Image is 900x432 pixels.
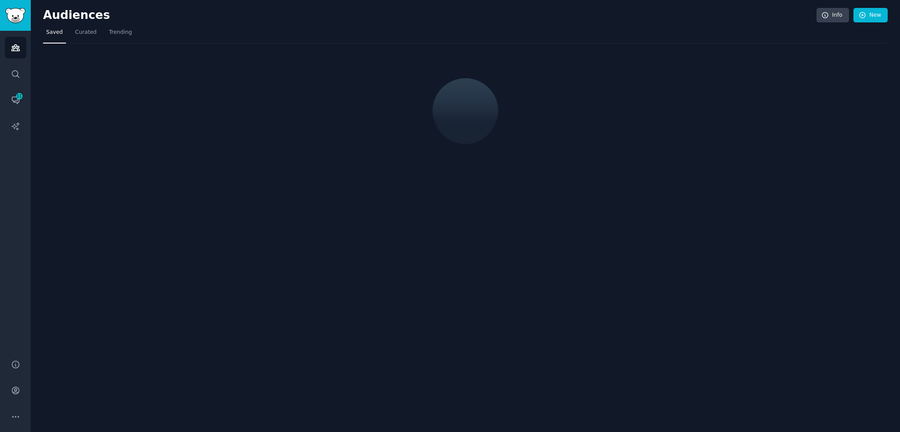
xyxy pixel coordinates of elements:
[15,93,23,99] span: 11
[106,25,135,44] a: Trending
[43,8,817,22] h2: Audiences
[109,29,132,36] span: Trending
[5,89,26,111] a: 11
[817,8,849,23] a: Info
[853,8,888,23] a: New
[46,29,63,36] span: Saved
[72,25,100,44] a: Curated
[5,8,25,23] img: GummySearch logo
[43,25,66,44] a: Saved
[75,29,97,36] span: Curated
